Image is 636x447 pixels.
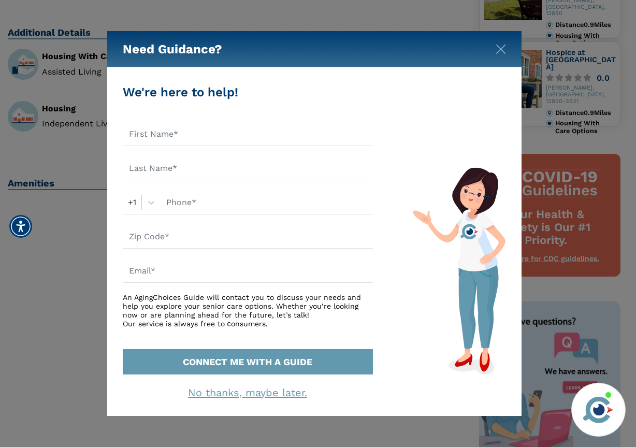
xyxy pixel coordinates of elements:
[188,386,307,399] a: No thanks, maybe later.
[123,83,373,102] div: We're here to help!
[9,215,32,238] div: Accessibility Menu
[123,225,373,249] input: Zip Code*
[123,259,373,283] input: Email*
[123,122,373,146] input: First Name*
[160,191,373,214] input: Phone*
[496,42,506,52] button: Close
[123,349,373,374] button: CONNECT ME WITH A GUIDE
[123,156,373,180] input: Last Name*
[412,167,505,374] img: match-guide-form.svg
[123,293,373,328] div: An AgingChoices Guide will contact you to discuss your needs and help you explore your senior car...
[431,235,626,377] iframe: iframe
[496,44,506,54] img: modal-close.svg
[581,392,616,427] img: avatar
[123,31,222,67] h5: Need Guidance?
